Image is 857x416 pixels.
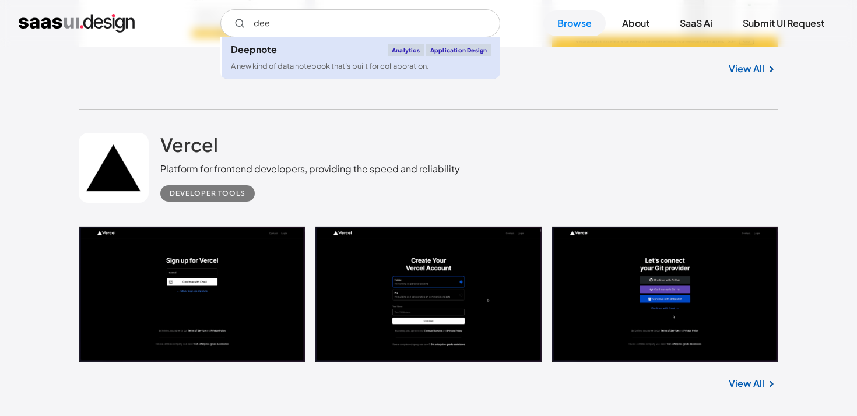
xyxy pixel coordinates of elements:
input: Search UI designs you're looking for... [220,9,500,37]
a: SaaS Ai [666,10,726,36]
a: Browse [543,10,606,36]
a: home [19,14,135,33]
a: View All [729,376,764,390]
h2: Vercel [160,133,218,156]
a: Submit UI Request [729,10,838,36]
form: Email Form [220,9,500,37]
div: Deepnote [231,45,277,54]
a: DeepnoteAnalyticsApplication DesignA new kind of data notebook that’s built for collaboration. [222,37,500,79]
a: View All [729,62,764,76]
div: Analytics [388,44,424,56]
div: Developer tools [170,186,245,200]
div: Platform for frontend developers, providing the speed and reliability [160,162,460,176]
div: A new kind of data notebook that’s built for collaboration. [231,61,429,72]
a: About [608,10,663,36]
a: Vercel [160,133,218,162]
div: Application Design [426,44,491,56]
